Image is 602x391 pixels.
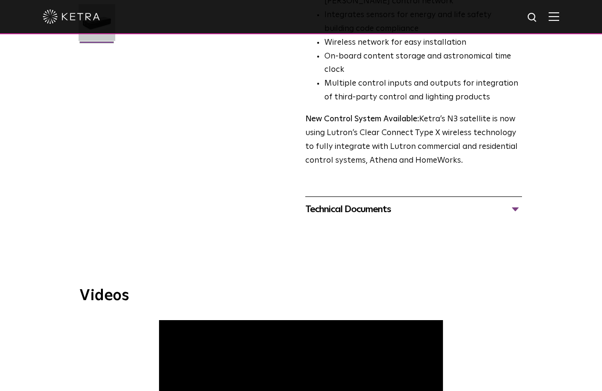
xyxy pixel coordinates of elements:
[80,288,522,303] h3: Videos
[324,50,522,78] li: On-board content storage and astronomical time clock
[324,77,522,105] li: Multiple control inputs and outputs for integration of third-party control and lighting products
[305,115,419,123] strong: New Control System Available:
[527,12,539,24] img: search icon
[324,36,522,50] li: Wireless network for easy installation
[43,10,100,24] img: ketra-logo-2019-white
[549,12,559,21] img: Hamburger%20Nav.svg
[305,113,522,168] p: Ketra’s N3 satellite is now using Lutron’s Clear Connect Type X wireless technology to fully inte...
[305,202,522,217] div: Technical Documents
